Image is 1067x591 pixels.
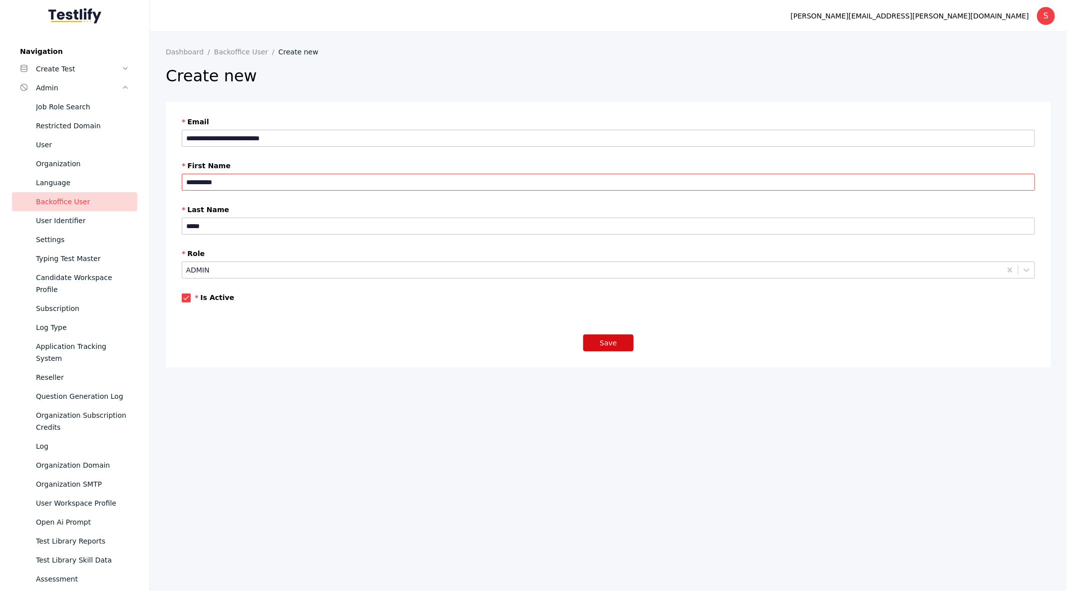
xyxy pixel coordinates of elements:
label: Role [182,250,1035,258]
a: Organization Domain [12,456,137,475]
div: Reseller [36,371,129,383]
label: First Name [182,162,1035,170]
div: User Identifier [36,215,129,227]
div: Typing Test Master [36,253,129,265]
a: Dashboard [166,48,214,56]
div: Admin [36,82,121,94]
div: User [36,139,129,151]
h2: Create new [166,66,1051,86]
div: Candidate Workspace Profile [36,272,129,295]
div: Organization Subscription Credits [36,409,129,433]
img: Testlify - Backoffice [48,8,101,23]
div: Create Test [36,63,121,75]
a: Organization Subscription Credits [12,406,137,437]
a: Subscription [12,299,137,318]
a: Open Ai Prompt [12,513,137,532]
div: Job Role Search [36,101,129,113]
div: Restricted Domain [36,120,129,132]
div: Organization Domain [36,459,129,471]
a: Test Library Skill Data [12,551,137,570]
label: Is Active [195,294,234,301]
a: Language [12,173,137,192]
div: Language [36,177,129,189]
a: Settings [12,230,137,249]
a: Log [12,437,137,456]
a: Restricted Domain [12,116,137,135]
div: Application Tracking System [36,340,129,364]
a: Log Type [12,318,137,337]
a: Typing Test Master [12,249,137,268]
div: [PERSON_NAME][EMAIL_ADDRESS][PERSON_NAME][DOMAIN_NAME] [791,10,1029,22]
div: Open Ai Prompt [36,516,129,528]
div: Subscription [36,302,129,314]
button: Save [583,334,633,351]
a: Application Tracking System [12,337,137,368]
label: Navigation [12,47,137,55]
div: User Workspace Profile [36,497,129,509]
a: Backoffice User [214,48,279,56]
a: Organization SMTP [12,475,137,494]
a: Organization [12,154,137,173]
a: User [12,135,137,154]
a: Create new [279,48,327,56]
a: Reseller [12,368,137,387]
a: Assessment [12,570,137,589]
a: Question Generation Log [12,387,137,406]
div: Test Library Reports [36,535,129,547]
div: Organization [36,158,129,170]
div: Test Library Skill Data [36,554,129,566]
label: Email [182,118,1035,126]
a: User Workspace Profile [12,494,137,513]
a: User Identifier [12,211,137,230]
label: Last Name [182,206,1035,214]
div: Assessment [36,573,129,585]
a: Job Role Search [12,97,137,116]
div: Question Generation Log [36,390,129,402]
a: Candidate Workspace Profile [12,268,137,299]
div: Backoffice User [36,196,129,208]
div: S [1037,7,1055,25]
div: Log Type [36,321,129,333]
a: Backoffice User [12,192,137,211]
div: Organization SMTP [36,478,129,490]
div: Settings [36,234,129,246]
a: Test Library Reports [12,532,137,551]
div: Log [36,440,129,452]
